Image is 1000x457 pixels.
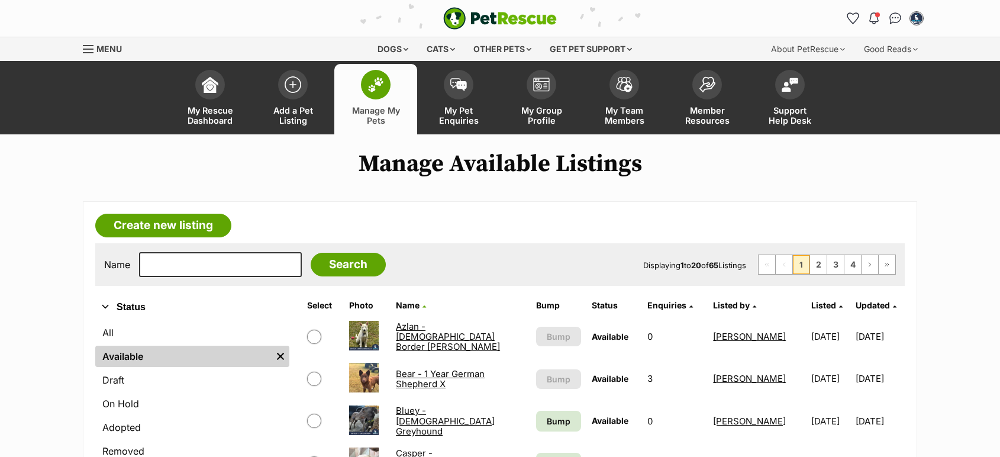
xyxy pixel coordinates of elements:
[547,373,570,385] span: Bump
[782,78,798,92] img: help-desk-icon-fdf02630f3aa405de69fd3d07c3f3aa587a6932b1a1747fa1d2bba05be0121f9.svg
[856,300,896,310] a: Updated
[531,296,586,315] th: Bump
[856,300,890,310] span: Updated
[334,64,417,134] a: Manage My Pets
[907,9,926,28] button: My account
[95,322,289,343] a: All
[169,64,251,134] a: My Rescue Dashboard
[418,37,463,61] div: Cats
[536,369,581,389] button: Bump
[183,105,237,125] span: My Rescue Dashboard
[691,260,701,270] strong: 20
[713,373,786,384] a: [PERSON_NAME]
[827,255,844,274] a: Page 3
[811,300,843,310] a: Listed
[856,401,904,442] td: [DATE]
[302,296,343,315] th: Select
[666,64,749,134] a: Member Resources
[266,105,320,125] span: Add a Pet Listing
[843,9,862,28] a: Favourites
[643,316,707,357] td: 0
[592,416,628,426] span: Available
[759,255,775,274] span: First page
[344,296,391,315] th: Photo
[95,417,289,438] a: Adopted
[541,37,640,61] div: Get pet support
[500,64,583,134] a: My Group Profile
[443,7,557,30] a: PetRescue
[465,37,540,61] div: Other pets
[713,300,756,310] a: Listed by
[856,316,904,357] td: [DATE]
[285,76,301,93] img: add-pet-listing-icon-0afa8454b4691262ce3f59096e99ab1cd57d4a30225e0717b998d2c9b9846f56.svg
[763,37,853,61] div: About PetRescue
[643,260,746,270] span: Displaying to of Listings
[643,401,707,442] td: 0
[647,300,693,310] a: Enquiries
[443,7,557,30] img: logo-e224e6f780fb5917bec1dbf3a21bbac754714ae5b6737aabdf751b685950b380.svg
[844,255,861,274] a: Page 4
[616,77,633,92] img: team-members-icon-5396bd8760b3fe7c0b43da4ab00e1e3bb1a5d9ba89233759b79545d2d3fc5d0d.svg
[547,330,570,343] span: Bump
[547,415,570,427] span: Bump
[83,37,130,59] a: Menu
[713,416,786,427] a: [PERSON_NAME]
[879,255,895,274] a: Last page
[763,105,817,125] span: Support Help Desk
[862,255,878,274] a: Next page
[95,346,272,367] a: Available
[95,393,289,414] a: On Hold
[450,78,467,91] img: pet-enquiries-icon-7e3ad2cf08bfb03b45e93fb7055b45f3efa6380592205ae92323e6603595dc1f.svg
[699,76,715,92] img: member-resources-icon-8e73f808a243e03378d46382f2149f9095a855e16c252ad45f914b54edf8863c.svg
[680,260,684,270] strong: 1
[396,300,420,310] span: Name
[251,64,334,134] a: Add a Pet Listing
[432,105,485,125] span: My Pet Enquiries
[311,253,386,276] input: Search
[680,105,734,125] span: Member Resources
[713,300,750,310] span: Listed by
[856,37,926,61] div: Good Reads
[811,300,836,310] span: Listed
[749,64,831,134] a: Support Help Desk
[713,331,786,342] a: [PERSON_NAME]
[95,300,289,315] button: Status
[369,37,417,61] div: Dogs
[810,255,827,274] a: Page 2
[807,316,854,357] td: [DATE]
[886,9,905,28] a: Conversations
[95,369,289,391] a: Draft
[349,105,402,125] span: Manage My Pets
[396,321,500,353] a: Azlan - [DEMOGRAPHIC_DATA] Border [PERSON_NAME]
[598,105,651,125] span: My Team Members
[95,214,231,237] a: Create new listing
[647,300,686,310] span: translation missing: en.admin.listings.index.attributes.enquiries
[758,255,896,275] nav: Pagination
[396,368,485,390] a: Bear - 1 Year German Shepherd X
[709,260,718,270] strong: 65
[776,255,792,274] span: Previous page
[856,358,904,399] td: [DATE]
[96,44,122,54] span: Menu
[807,401,854,442] td: [DATE]
[592,374,628,384] span: Available
[864,9,883,28] button: Notifications
[869,12,879,24] img: notifications-46538b983faf8c2785f20acdc204bb7945ddae34d4c08c2a6579f10ce5e182be.svg
[583,64,666,134] a: My Team Members
[515,105,568,125] span: My Group Profile
[889,12,902,24] img: chat-41dd97257d64d25036548639549fe6c8038ab92f7586957e7f3b1b290dea8141.svg
[417,64,500,134] a: My Pet Enquiries
[843,9,926,28] ul: Account quick links
[911,12,922,24] img: Carly Goodhew profile pic
[793,255,809,274] span: Page 1
[396,300,426,310] a: Name
[202,76,218,93] img: dashboard-icon-eb2f2d2d3e046f16d808141f083e7271f6b2e854fb5c12c21221c1fb7104beca.svg
[104,259,130,270] label: Name
[643,358,707,399] td: 3
[587,296,641,315] th: Status
[396,405,495,437] a: Bluey - [DEMOGRAPHIC_DATA] Greyhound
[533,78,550,92] img: group-profile-icon-3fa3cf56718a62981997c0bc7e787c4b2cf8bcc04b72c1350f741eb67cf2f40e.svg
[367,77,384,92] img: manage-my-pets-icon-02211641906a0b7f246fdf0571729dbe1e7629f14944591b6c1af311fb30b64b.svg
[807,358,854,399] td: [DATE]
[536,327,581,346] button: Bump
